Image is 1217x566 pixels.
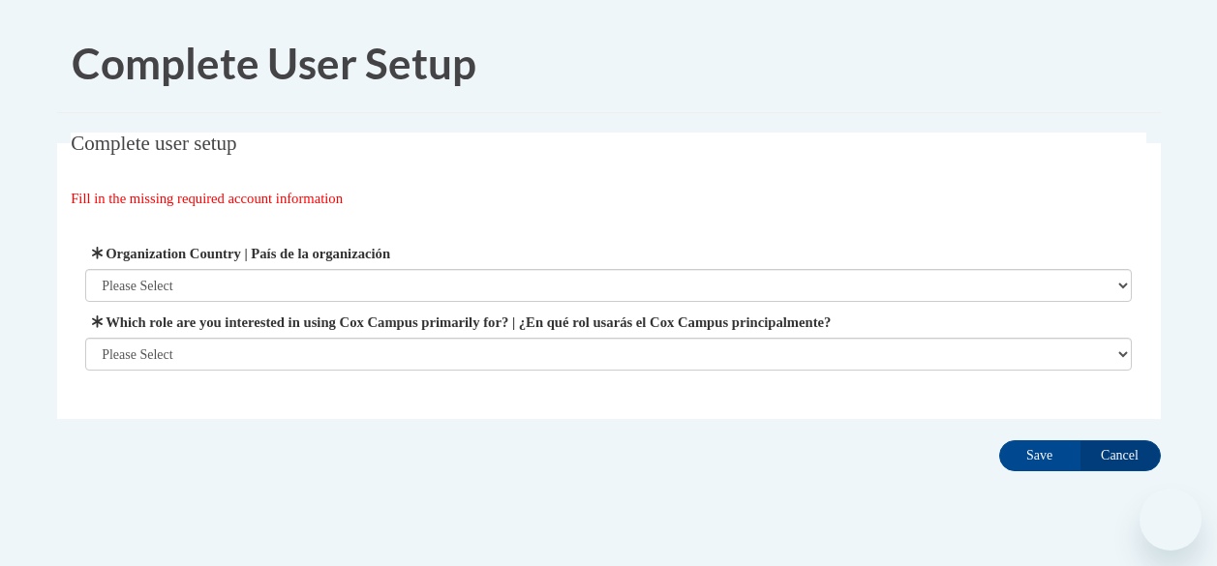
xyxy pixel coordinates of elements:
span: Complete User Setup [72,38,476,88]
span: Fill in the missing required account information [71,191,343,206]
label: Organization Country | País de la organización [85,243,1132,264]
label: Which role are you interested in using Cox Campus primarily for? | ¿En qué rol usarás el Cox Camp... [85,312,1132,333]
span: Complete user setup [71,132,236,155]
iframe: Button to launch messaging window [1140,489,1202,551]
